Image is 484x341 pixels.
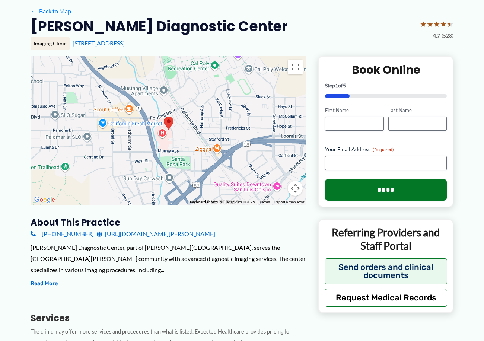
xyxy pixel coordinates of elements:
[427,17,433,31] span: ★
[325,107,383,114] label: First Name
[31,312,306,324] h3: Services
[325,83,447,88] p: Step of
[227,200,255,204] span: Map data ©2025
[433,17,440,31] span: ★
[325,226,447,253] p: Referring Providers and Staff Portal
[325,258,447,284] button: Send orders and clinical documents
[97,228,215,239] a: [URL][DOMAIN_NAME][PERSON_NAME]
[259,200,270,204] a: Terms (opens in new tab)
[325,289,447,307] button: Request Medical Records
[190,200,223,205] button: Keyboard shortcuts
[440,17,447,31] span: ★
[31,228,94,239] a: [PHONE_NUMBER]
[274,200,304,204] a: Report a map error
[388,107,447,114] label: Last Name
[31,17,288,35] h2: [PERSON_NAME] Diagnostic Center
[73,39,125,47] a: [STREET_ADDRESS]
[420,17,427,31] span: ★
[442,31,453,41] span: (528)
[288,60,303,74] button: Toggle fullscreen view
[32,195,57,205] img: Google
[343,82,346,89] span: 5
[335,82,338,89] span: 1
[433,31,440,41] span: 4.7
[32,195,57,205] a: Open this area in Google Maps (opens a new window)
[373,147,394,152] span: (Required)
[31,242,306,275] div: [PERSON_NAME] Diagnostic Center, part of [PERSON_NAME][GEOGRAPHIC_DATA], serves the [GEOGRAPHIC_D...
[325,63,447,77] h2: Book Online
[288,181,303,196] button: Map camera controls
[31,6,71,17] a: ←Back to Map
[31,37,70,50] div: Imaging Clinic
[447,17,453,31] span: ★
[31,7,38,15] span: ←
[31,279,58,288] button: Read More
[325,146,447,153] label: Your Email Address
[31,217,306,228] h3: About this practice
